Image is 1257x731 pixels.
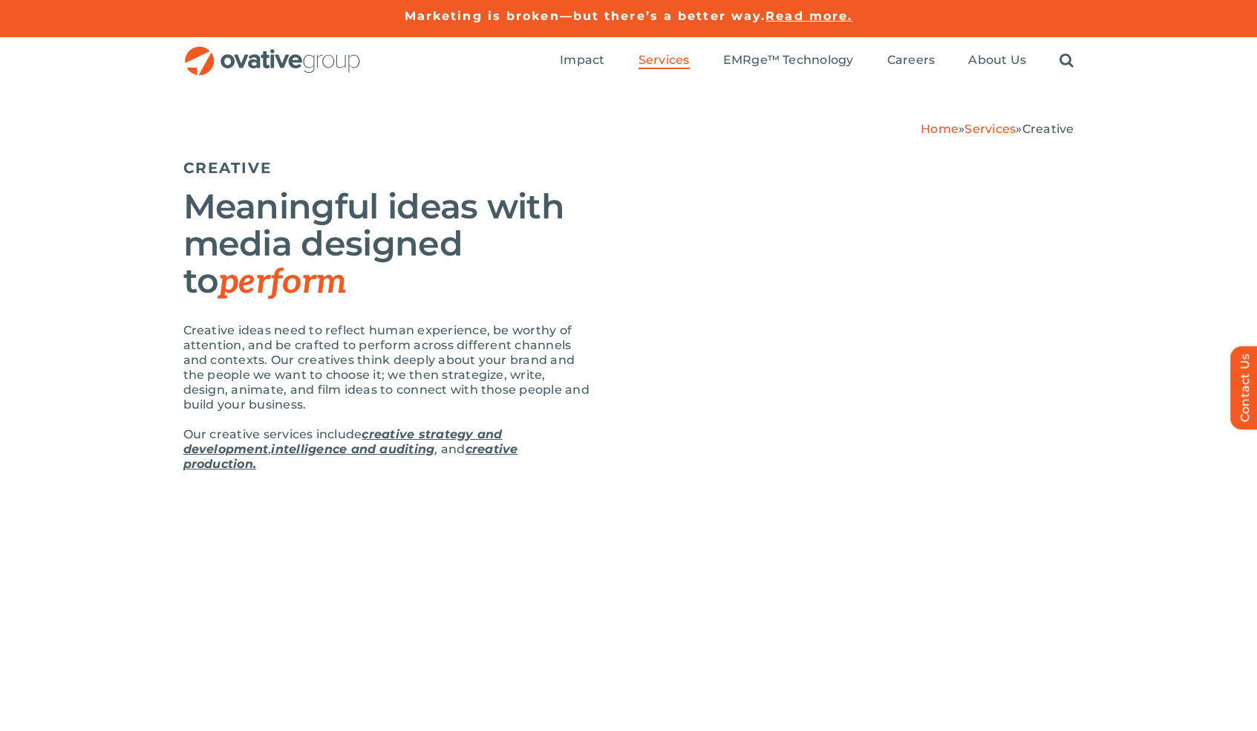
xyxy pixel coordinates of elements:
[183,442,518,471] a: creative production.
[887,53,936,69] a: Careers
[560,53,604,68] span: Impact
[723,53,854,68] span: EMRge™ Technology
[639,53,690,69] a: Services
[183,323,592,412] p: Creative ideas need to reflect human experience, be worthy of attention, and be crafted to perfor...
[560,37,1074,85] nav: Menu
[968,53,1026,69] a: About Us
[968,53,1026,68] span: About Us
[629,152,1074,449] img: Creative – Hero
[271,442,434,456] a: intelligence and auditing
[560,53,604,69] a: Impact
[639,53,690,68] span: Services
[1022,122,1074,136] span: Creative
[405,9,766,23] a: Marketing is broken—but there’s a better way.
[183,427,592,472] p: Our creative services include , , and
[183,45,362,59] a: OG_Full_horizontal_RGB
[218,261,346,303] em: perform
[1060,53,1074,69] a: Search
[921,122,959,136] a: Home
[183,427,503,456] a: creative strategy and development
[921,122,1074,136] span: » »
[723,53,854,69] a: EMRge™ Technology
[183,188,592,301] h2: Meaningful ideas with media designed to
[887,53,936,68] span: Careers
[183,159,592,177] h5: CREATIVE
[964,122,1016,136] a: Services
[765,9,852,23] a: Read more.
